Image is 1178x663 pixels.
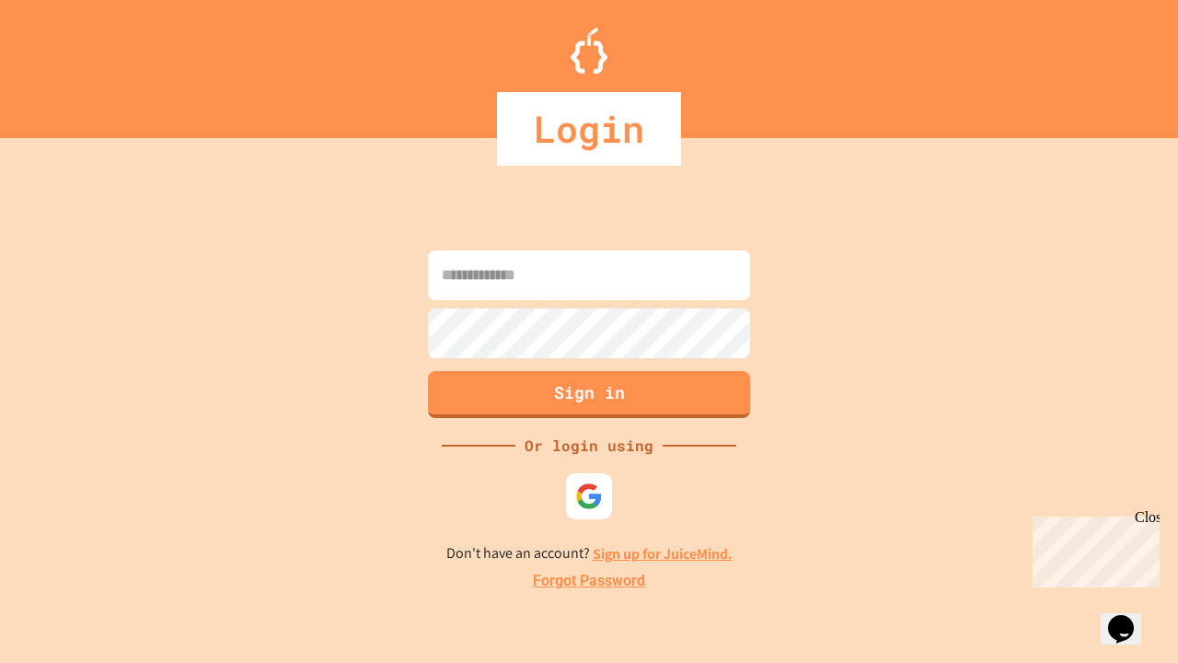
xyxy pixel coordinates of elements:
img: Logo.svg [571,28,607,74]
p: Don't have an account? [446,542,733,565]
a: Sign up for JuiceMind. [593,544,733,564]
div: Login [497,92,681,166]
iframe: chat widget [1101,589,1160,645]
div: Chat with us now!Close [7,7,127,117]
div: Or login using [515,435,663,457]
a: Forgot Password [533,570,645,592]
button: Sign in [428,371,750,418]
iframe: chat widget [1025,509,1160,587]
img: google-icon.svg [575,483,603,510]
